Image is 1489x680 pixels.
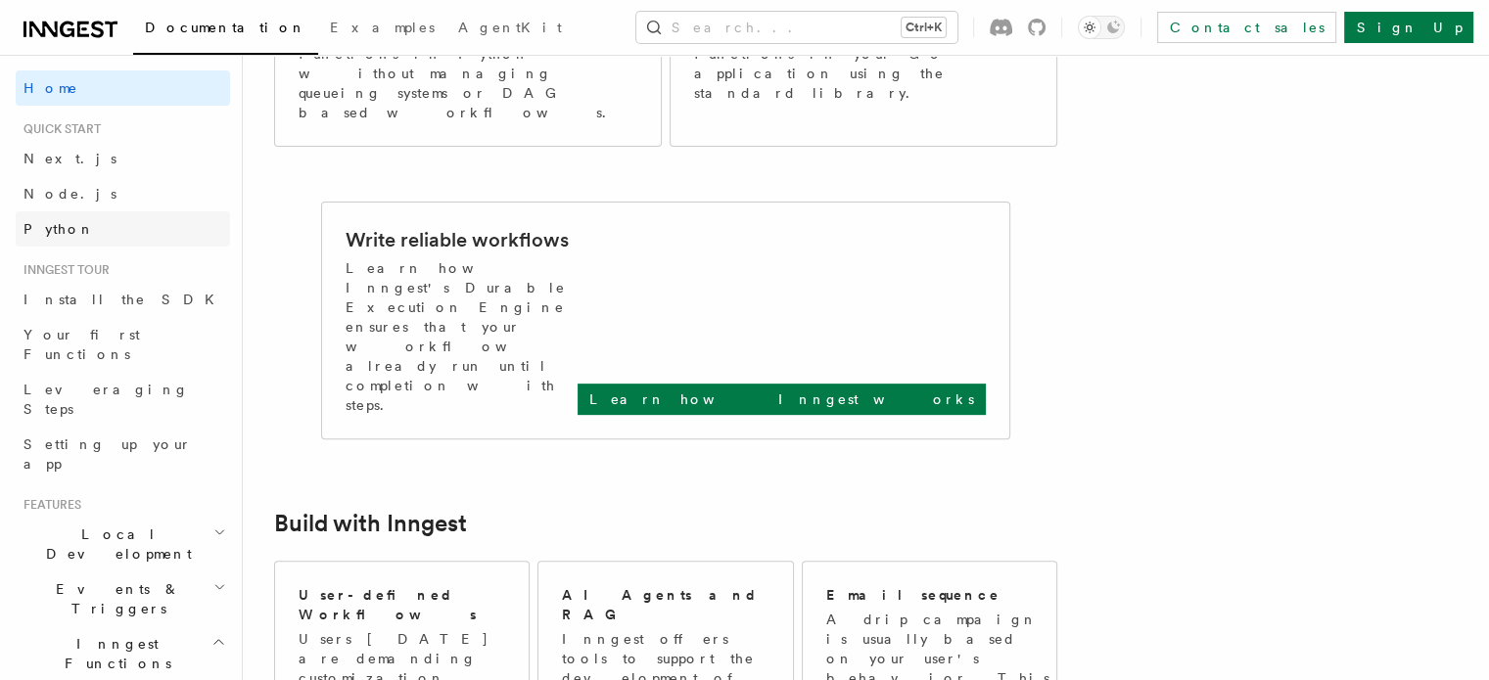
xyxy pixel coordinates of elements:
a: AgentKit [446,6,574,53]
h2: User-defined Workflows [299,585,505,624]
a: Setting up your app [16,427,230,481]
span: Home [23,78,78,98]
h2: Write reliable workflows [346,226,569,253]
span: Documentation [145,20,306,35]
h2: Email sequence [826,585,1000,605]
p: Write fast, durable step functions in your Go application using the standard library. [694,24,1033,103]
a: Python [16,211,230,247]
a: Examples [318,6,446,53]
a: Leveraging Steps [16,372,230,427]
p: Develop reliable step functions in Python without managing queueing systems or DAG based workflows. [299,24,637,122]
span: Local Development [16,524,213,564]
a: Contact sales [1157,12,1336,43]
span: AgentKit [458,20,562,35]
span: Install the SDK [23,292,226,307]
kbd: Ctrl+K [902,18,946,37]
span: Events & Triggers [16,579,213,618]
span: Python [23,221,95,237]
span: Examples [330,20,435,35]
button: Local Development [16,517,230,571]
p: Learn how Inngest's Durable Execution Engine ensures that your workflow already run until complet... [346,258,578,415]
a: Next.js [16,141,230,176]
a: Documentation [133,6,318,55]
a: Build with Inngest [274,510,467,537]
span: Setting up your app [23,436,192,472]
span: Your first Functions [23,327,140,362]
span: Quick start [16,121,101,137]
span: Inngest Functions [16,634,211,673]
a: Your first Functions [16,317,230,372]
span: Next.js [23,151,116,166]
a: Sign Up [1344,12,1473,43]
p: Learn how Inngest works [589,389,974,409]
button: Search...Ctrl+K [636,12,957,43]
span: Leveraging Steps [23,382,189,417]
a: Install the SDK [16,282,230,317]
a: Home [16,70,230,106]
span: Features [16,497,81,513]
h2: AI Agents and RAG [562,585,771,624]
span: Node.js [23,186,116,202]
button: Events & Triggers [16,571,230,626]
button: Toggle dark mode [1078,16,1125,39]
span: Inngest tour [16,262,110,278]
a: Node.js [16,176,230,211]
a: Learn how Inngest works [578,384,986,415]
